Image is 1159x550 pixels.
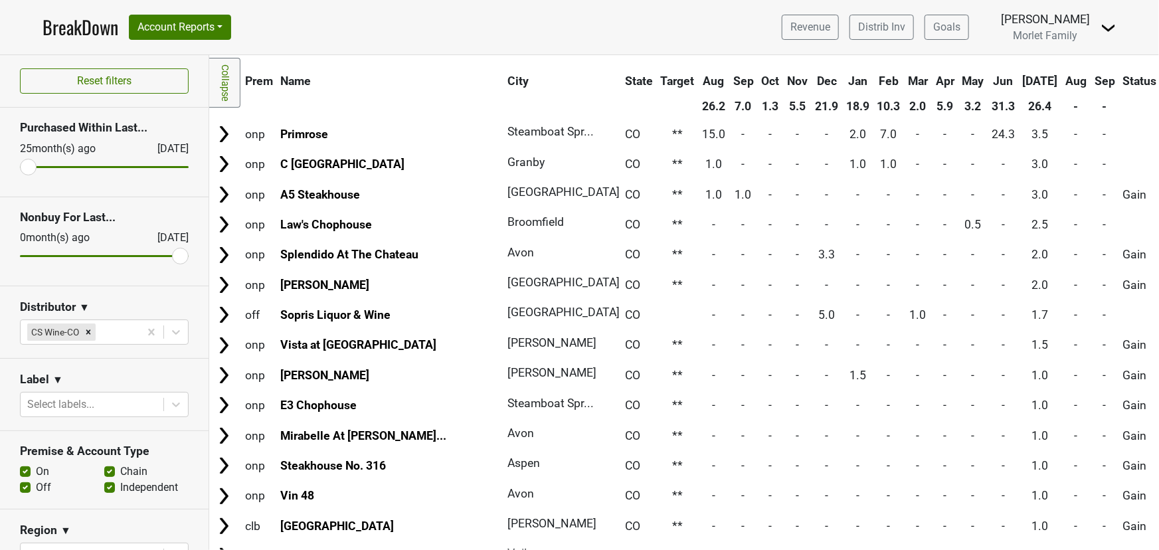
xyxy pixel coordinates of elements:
a: Collapse [209,58,240,108]
span: - [796,399,799,412]
span: CO [625,188,640,201]
a: [PERSON_NAME] [280,369,369,382]
span: - [796,369,799,382]
span: - [712,399,715,412]
a: [GEOGRAPHIC_DATA] [280,519,394,533]
span: 1.0 [1032,369,1049,382]
span: - [712,459,715,472]
img: Arrow right [214,124,234,144]
span: - [887,399,891,412]
span: - [796,278,799,292]
span: - [712,429,715,442]
span: - [768,188,772,201]
span: - [1103,248,1107,261]
span: - [1075,278,1078,292]
span: CO [625,128,640,141]
td: onp [242,120,276,148]
span: 0.5 [965,218,982,231]
span: - [742,338,745,351]
a: C [GEOGRAPHIC_DATA] [280,157,404,171]
span: - [917,218,920,231]
span: - [856,338,859,351]
th: Dec: activate to sort column ascending [812,69,842,93]
span: CO [625,459,640,472]
div: CS Wine-CO [27,323,81,341]
td: off [242,301,276,329]
span: - [826,278,829,292]
span: - [1002,308,1005,321]
h3: Nonbuy For Last... [20,211,189,225]
span: - [768,218,772,231]
th: 31.3 [988,94,1018,118]
img: Arrow right [214,215,234,234]
td: onp [242,210,276,238]
span: Avon [507,426,534,440]
img: Arrow right [214,275,234,295]
span: CO [625,399,640,412]
span: [GEOGRAPHIC_DATA] [507,276,620,289]
span: 1.0 [1032,399,1049,412]
span: - [887,278,891,292]
span: - [826,459,829,472]
span: - [1103,369,1107,382]
h3: Region [20,523,57,537]
span: - [887,188,891,201]
label: On [36,464,49,480]
span: - [856,248,859,261]
h3: Distributor [20,300,76,314]
th: Apr: activate to sort column ascending [933,69,958,93]
span: - [1002,369,1005,382]
th: 26.2 [699,94,729,118]
span: 2.0 [1032,278,1049,292]
span: - [796,218,799,231]
span: CO [625,218,640,231]
button: Reset filters [20,68,189,94]
img: Arrow right [214,305,234,325]
span: Status [1122,74,1156,88]
span: 15.0 [702,128,725,141]
span: - [1075,128,1078,141]
th: Jan: activate to sort column ascending [843,69,873,93]
span: - [1103,399,1107,412]
span: Granby [507,155,545,169]
a: Vin 48 [280,489,314,502]
span: - [826,429,829,442]
h3: Label [20,373,49,387]
span: - [943,278,946,292]
span: - [856,399,859,412]
img: Arrow right [214,456,234,476]
span: - [742,278,745,292]
img: Arrow right [214,516,234,536]
span: - [917,248,920,261]
td: onp [242,361,276,389]
span: 3.0 [1032,157,1049,171]
span: [PERSON_NAME] [507,336,596,349]
span: - [972,188,975,201]
th: State: activate to sort column ascending [622,69,656,93]
span: - [972,278,975,292]
span: - [887,429,891,442]
span: - [742,399,745,412]
span: - [1103,128,1107,141]
span: - [1075,369,1078,382]
th: Feb: activate to sort column ascending [874,69,904,93]
span: - [712,278,715,292]
span: - [768,157,772,171]
th: - [1091,94,1118,118]
span: - [712,369,715,382]
span: Steamboat Spr... [507,125,594,138]
span: - [768,308,772,321]
th: Aug: activate to sort column ascending [699,69,729,93]
span: - [712,248,715,261]
img: Arrow right [214,185,234,205]
span: - [712,338,715,351]
span: - [917,188,920,201]
span: - [943,188,946,201]
span: - [856,218,859,231]
span: - [768,248,772,261]
span: - [1002,429,1005,442]
span: - [796,157,799,171]
span: - [943,128,946,141]
label: Chain [120,464,147,480]
img: Arrow right [214,245,234,265]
